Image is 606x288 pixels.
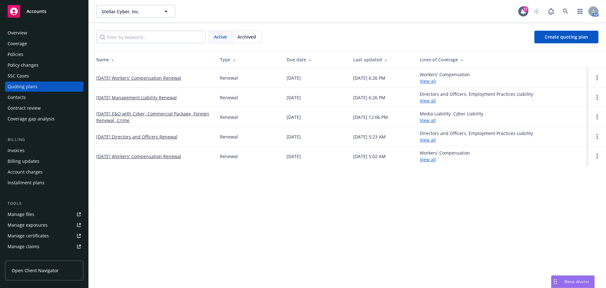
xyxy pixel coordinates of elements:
[420,98,436,104] a: View all
[593,152,601,160] a: Open options
[5,92,83,102] a: Contacts
[8,114,55,124] div: Coverage gap analysis
[420,110,483,124] div: Media Liability, Cyber Liability
[8,103,41,113] div: Contract review
[8,28,27,38] div: Overview
[420,78,436,84] a: View all
[420,56,583,63] div: Lines of Coverage
[5,71,83,81] a: SSC Cases
[593,113,601,121] a: Open options
[353,56,410,63] div: Last updated
[5,103,83,113] a: Contract review
[534,31,598,43] a: Create quoting plan
[287,114,301,120] div: [DATE]
[353,94,385,101] div: [DATE] 6:26 PM
[523,6,528,12] div: 17
[96,56,210,63] div: Name
[287,153,301,160] div: [DATE]
[593,133,601,140] a: Open options
[214,34,227,40] span: Active
[96,75,181,81] a: [DATE] Workers' Compensation Renewal
[420,91,533,104] div: Directors and Officers, Employment Practices Liability
[5,114,83,124] a: Coverage gap analysis
[8,231,49,241] div: Manage certificates
[220,114,238,120] div: Renewal
[220,56,276,63] div: Type
[545,34,588,40] span: Create quoting plan
[8,209,34,219] div: Manage files
[5,49,83,59] a: Policies
[5,178,83,188] a: Installment plans
[5,39,83,49] a: Coverage
[96,133,177,140] a: [DATE] Directors and Officers Renewal
[287,75,301,81] div: [DATE]
[237,34,256,40] span: Archived
[353,133,386,140] div: [DATE] 5:23 AM
[420,137,436,143] a: View all
[5,145,83,156] a: Invoices
[420,130,533,143] div: Directors and Officers, Employment Practices Liability
[8,92,26,102] div: Contacts
[220,153,238,160] div: Renewal
[96,94,177,101] a: [DATE] Management Liability Renewal
[420,71,470,84] div: Workers' Compensation
[593,74,601,82] a: Open options
[5,242,83,252] a: Manage claims
[27,9,46,14] span: Accounts
[5,137,83,143] div: Billing
[593,94,601,101] a: Open options
[420,156,436,162] a: View all
[12,267,59,274] span: Open Client Navigator
[5,200,83,207] div: Tools
[353,114,388,120] div: [DATE] 12:06 PM
[551,276,559,288] div: Drag to move
[5,252,83,262] a: Manage BORs
[96,31,205,43] input: Filter by keyword...
[5,209,83,219] a: Manage files
[96,5,175,18] button: Stellar Cyber, Inc.
[551,275,595,288] button: Nova Assist
[353,75,385,81] div: [DATE] 6:26 PM
[8,71,29,81] div: SSC Cases
[353,153,386,160] div: [DATE] 5:02 AM
[8,156,39,166] div: Billing updates
[5,156,83,166] a: Billing updates
[96,110,210,124] a: [DATE] E&O with Cyber, Commercial Package, Foreign Renewal, Crime
[287,56,343,63] div: Due date
[102,8,156,15] span: Stellar Cyber, Inc.
[545,5,557,18] a: Report a Bug
[8,49,23,59] div: Policies
[5,28,83,38] a: Overview
[8,220,48,230] div: Manage exposures
[220,75,238,81] div: Renewal
[5,82,83,92] a: Quoting plans
[8,60,39,70] div: Policy changes
[8,39,27,49] div: Coverage
[8,178,45,188] div: Installment plans
[8,145,25,156] div: Invoices
[220,94,238,101] div: Renewal
[8,242,39,252] div: Manage claims
[5,60,83,70] a: Policy changes
[5,3,83,20] a: Accounts
[287,94,301,101] div: [DATE]
[5,231,83,241] a: Manage certificates
[420,150,470,163] div: Workers' Compensation
[559,5,572,18] a: Search
[8,82,38,92] div: Quoting plans
[8,167,43,177] div: Account charges
[420,117,436,123] a: View all
[564,279,589,284] span: Nova Assist
[574,5,586,18] a: Switch app
[96,153,181,160] a: [DATE] Workers' Compensation Renewal
[220,133,238,140] div: Renewal
[5,220,83,230] a: Manage exposures
[287,133,301,140] div: [DATE]
[530,5,543,18] a: Start snowing
[8,252,37,262] div: Manage BORs
[5,167,83,177] a: Account charges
